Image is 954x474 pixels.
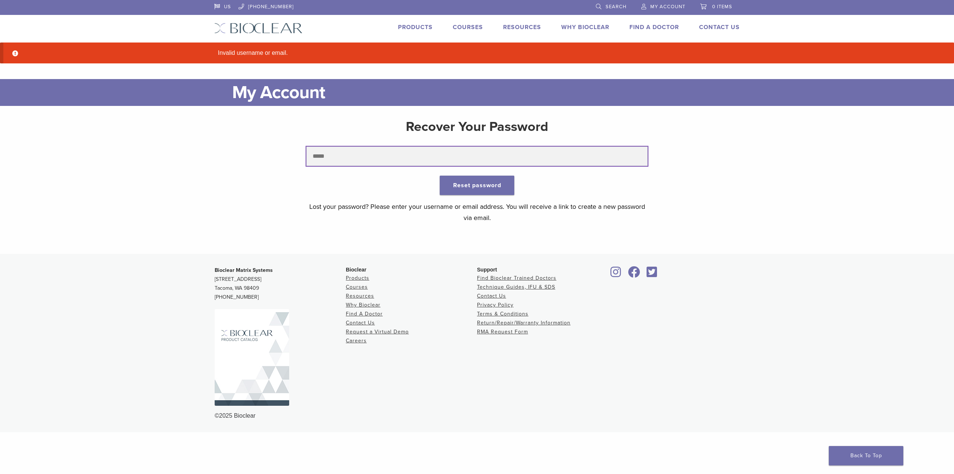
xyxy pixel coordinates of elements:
li: Invalid username or email. [215,48,752,57]
a: Resources [346,293,374,299]
h1: My Account [232,79,740,106]
p: [STREET_ADDRESS] Tacoma, WA 98409 [PHONE_NUMBER] [215,266,346,302]
a: Contact Us [346,320,375,326]
a: Bioclear [608,271,624,278]
span: Search [606,4,626,10]
a: Courses [346,284,368,290]
a: Products [398,23,433,31]
p: Lost your password? Please enter your username or email address. You will receive a link to creat... [306,201,648,223]
a: Find Bioclear Trained Doctors [477,275,556,281]
a: Why Bioclear [346,302,380,308]
div: ©2025 Bioclear [215,411,739,420]
a: Terms & Conditions [477,311,528,317]
a: Products [346,275,369,281]
a: RMA Request Form [477,329,528,335]
a: Request a Virtual Demo [346,329,409,335]
img: Bioclear [214,23,303,34]
a: Bioclear [644,271,660,278]
span: Bioclear [346,267,366,273]
a: Privacy Policy [477,302,514,308]
a: Contact Us [477,293,506,299]
a: Courses [453,23,483,31]
a: Why Bioclear [561,23,609,31]
img: Bioclear [215,309,289,406]
a: Back To Top [829,446,903,465]
a: Find A Doctor [346,311,383,317]
a: Bioclear [625,271,642,278]
strong: Bioclear Matrix Systems [215,267,273,273]
span: Support [477,267,497,273]
a: Technique Guides, IFU & SDS [477,284,555,290]
button: Reset password [440,176,514,195]
a: Careers [346,338,367,344]
span: My Account [650,4,685,10]
a: Contact Us [699,23,740,31]
h2: Recover Your Password [306,118,648,136]
a: Resources [503,23,541,31]
a: Find A Doctor [629,23,679,31]
a: Return/Repair/Warranty Information [477,320,571,326]
span: 0 items [712,4,732,10]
